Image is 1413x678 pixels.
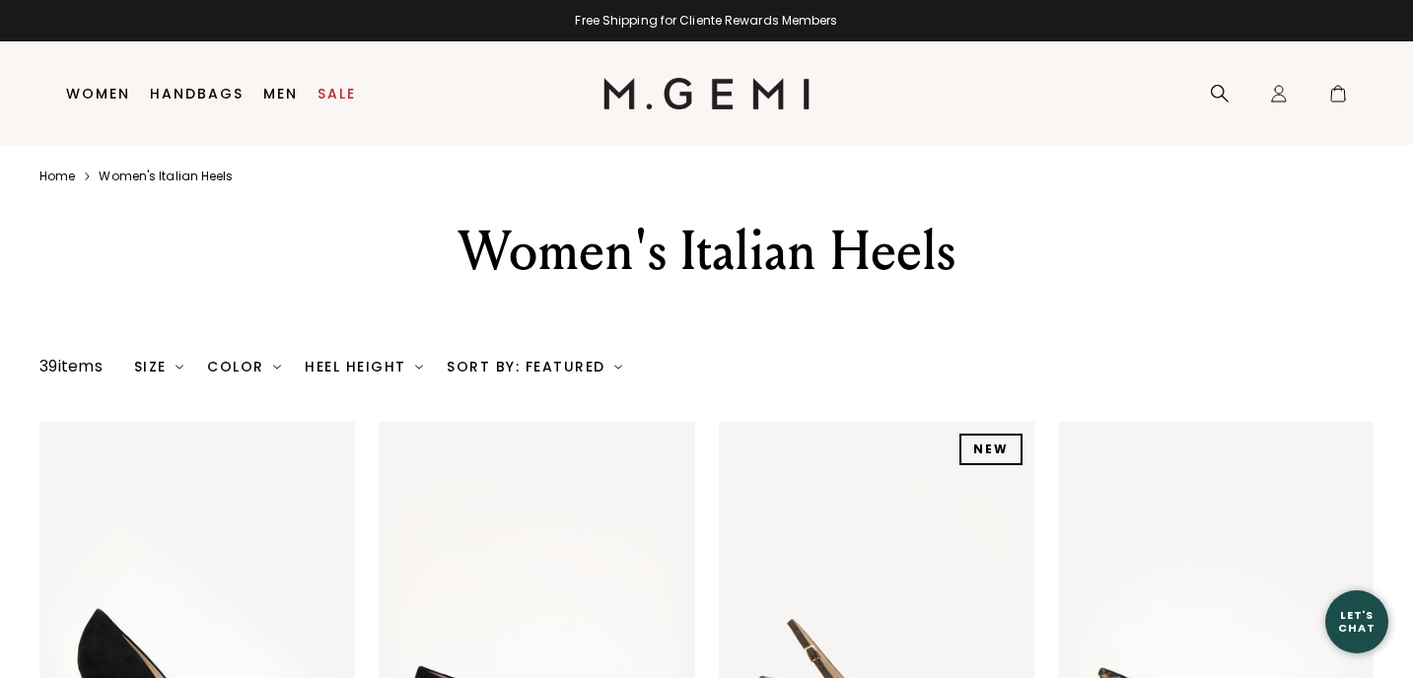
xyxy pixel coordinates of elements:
a: Sale [318,86,356,102]
img: M.Gemi [603,78,810,109]
img: chevron-down.svg [176,363,183,371]
a: Handbags [150,86,244,102]
img: chevron-down.svg [614,363,622,371]
a: Women's italian heels [99,169,233,184]
div: 39 items [39,355,103,378]
img: chevron-down.svg [415,363,423,371]
img: chevron-down.svg [273,363,281,371]
a: Men [263,86,298,102]
div: Sort By: Featured [447,359,622,374]
a: Home [39,169,75,184]
div: NEW [959,434,1023,465]
div: Let's Chat [1325,609,1388,634]
div: Heel Height [305,359,423,374]
div: Color [207,359,281,374]
a: Women [66,86,130,102]
div: Size [134,359,184,374]
div: Women's Italian Heels [341,216,1073,287]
